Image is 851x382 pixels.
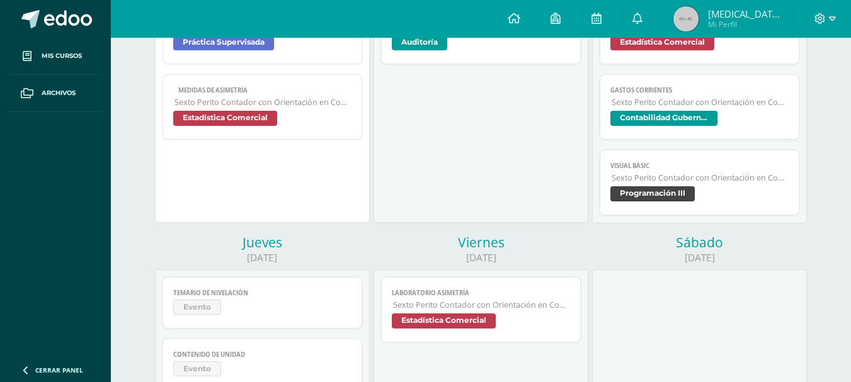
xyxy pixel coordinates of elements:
[173,111,277,126] span: Estadística Comercial
[600,74,799,140] a: Gastos CorrientesSexto Perito Contador con Orientación en ComputaciónContabilidad Gubernamental I...
[173,361,221,376] span: Evento
[155,233,370,251] div: Jueves
[612,172,788,183] span: Sexto Perito Contador con Orientación en Computación
[35,366,83,374] span: Cerrar panel
[610,186,695,201] span: Programación III
[374,251,588,264] div: [DATE]
[393,300,569,310] span: Sexto Perito Contador con Orientación en Computación
[610,35,714,50] span: Estadística Comercial
[392,35,447,50] span: Auditoría
[173,289,351,297] span: TEMARIO DE NIVELACIÓN
[381,277,580,342] a: Laboratorio asimetríaSexto Perito Contador con Orientación en ComputaciónEstadística Comercial
[374,233,588,251] div: Viernes
[155,251,370,264] div: [DATE]
[173,351,351,359] span: CONTENIDO DE UNIDAD
[173,86,351,94] span:  Medidas de asimetría
[10,38,101,75] a: Mis cursos
[173,35,274,50] span: Práctica Supervisada
[173,300,221,315] span: Evento
[610,111,717,126] span: Contabilidad Gubernamental Integrada
[610,86,788,94] span: Gastos Corrientes
[392,313,496,329] span: Estadística Comercial
[610,162,788,170] span: Visual Basic
[42,88,76,98] span: Archivos
[708,8,784,20] span: [MEDICAL_DATA][PERSON_NAME]
[612,97,788,108] span: Sexto Perito Contador con Orientación en Computación
[163,74,362,140] a:  Medidas de asimetríaSexto Perito Contador con Orientación en ComputaciónEstadística Comercial
[10,75,101,112] a: Archivos
[163,277,362,329] a: TEMARIO DE NIVELACIÓNEvento
[392,289,569,297] span: Laboratorio asimetría
[174,97,351,108] span: Sexto Perito Contador con Orientación en Computación
[592,233,807,251] div: Sábado
[42,51,82,61] span: Mis cursos
[708,19,784,30] span: Mi Perfil
[600,150,799,215] a: Visual BasicSexto Perito Contador con Orientación en ComputaciónProgramación III
[592,251,807,264] div: [DATE]
[673,6,699,31] img: 45x45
